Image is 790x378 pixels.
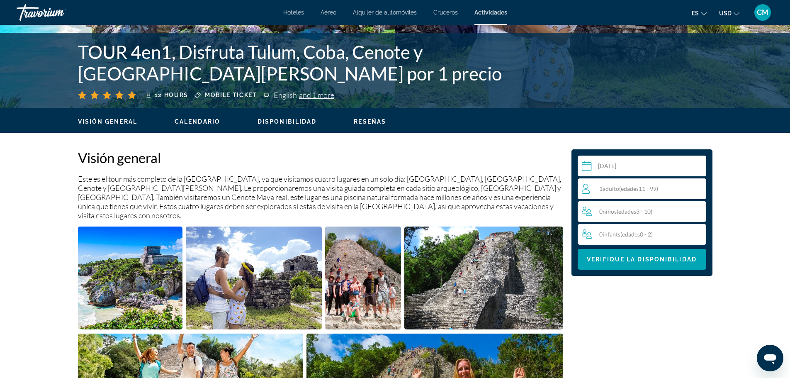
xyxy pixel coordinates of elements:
span: Mobile ticket [205,92,257,98]
span: edades [618,208,636,215]
h2: Visión general [78,149,563,166]
span: Infants [603,231,620,238]
button: Calendario [175,118,220,125]
button: Reseñas [354,118,386,125]
span: 1 [599,185,658,192]
button: Change currency [719,7,739,19]
button: Open full-screen image slider [78,226,183,330]
button: Change language [692,7,707,19]
a: Aéreo [321,9,336,16]
span: 0 [599,208,652,215]
span: ( 3 - 10) [617,208,652,215]
iframe: Botón para iniciar la ventana de mensajería [757,345,783,371]
a: Actividades [474,9,507,16]
button: Verifique la disponibilidad [578,249,706,270]
span: edades [622,231,640,238]
button: Disponibilidad [258,118,316,125]
span: and 1 more [299,90,334,100]
span: USD [719,10,732,17]
button: Open full-screen image slider [186,226,322,330]
span: es [692,10,699,17]
p: Este es el tour más completo de la [GEOGRAPHIC_DATA], ya que visitamos cuatro lugares en un solo ... [78,174,563,220]
span: ( 11 - 99) [619,185,658,192]
span: edades [621,185,639,192]
button: Open full-screen image slider [325,226,401,330]
span: Verifique la disponibilidad [587,256,697,263]
button: Visión general [78,118,137,125]
div: English [274,90,334,100]
a: Alquiler de automóviles [353,9,417,16]
h1: TOUR 4en1, Disfruta Tulum, Coba, Cenote y [GEOGRAPHIC_DATA][PERSON_NAME] por 1 precio [78,41,580,84]
button: Open full-screen image slider [404,226,563,330]
span: 0 [599,231,653,238]
span: Niños [603,208,617,215]
a: Cruceros [433,9,458,16]
button: Travelers: 1 adult, 0 children [578,178,706,245]
span: Adulto [603,185,619,192]
a: Hoteles [283,9,304,16]
span: CM [757,8,768,17]
span: 12 hours [155,92,188,98]
span: ( 0 - 2) [620,231,653,238]
a: Travorium [17,2,100,23]
button: User Menu [752,4,773,21]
